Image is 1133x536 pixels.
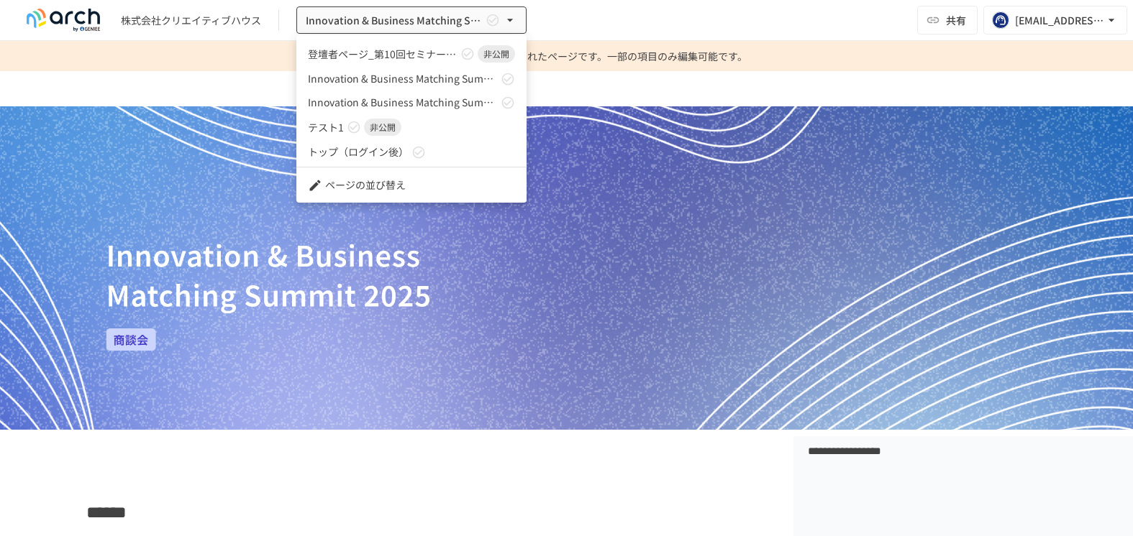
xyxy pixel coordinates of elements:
span: テスト1 [308,120,344,135]
span: Innovation & Business Matching Summit [DATE]_イベント詳細ページ [308,95,498,110]
span: Innovation & Business Matching Summit [DATE]_イベント詳細ページ [308,71,498,86]
span: 非公開 [364,121,401,134]
span: 登壇者ページ_第10回セミナーイベント [308,47,458,62]
span: トップ（ログイン後） [308,144,409,160]
li: ページの並び替え [296,173,527,197]
span: 非公開 [478,47,515,60]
